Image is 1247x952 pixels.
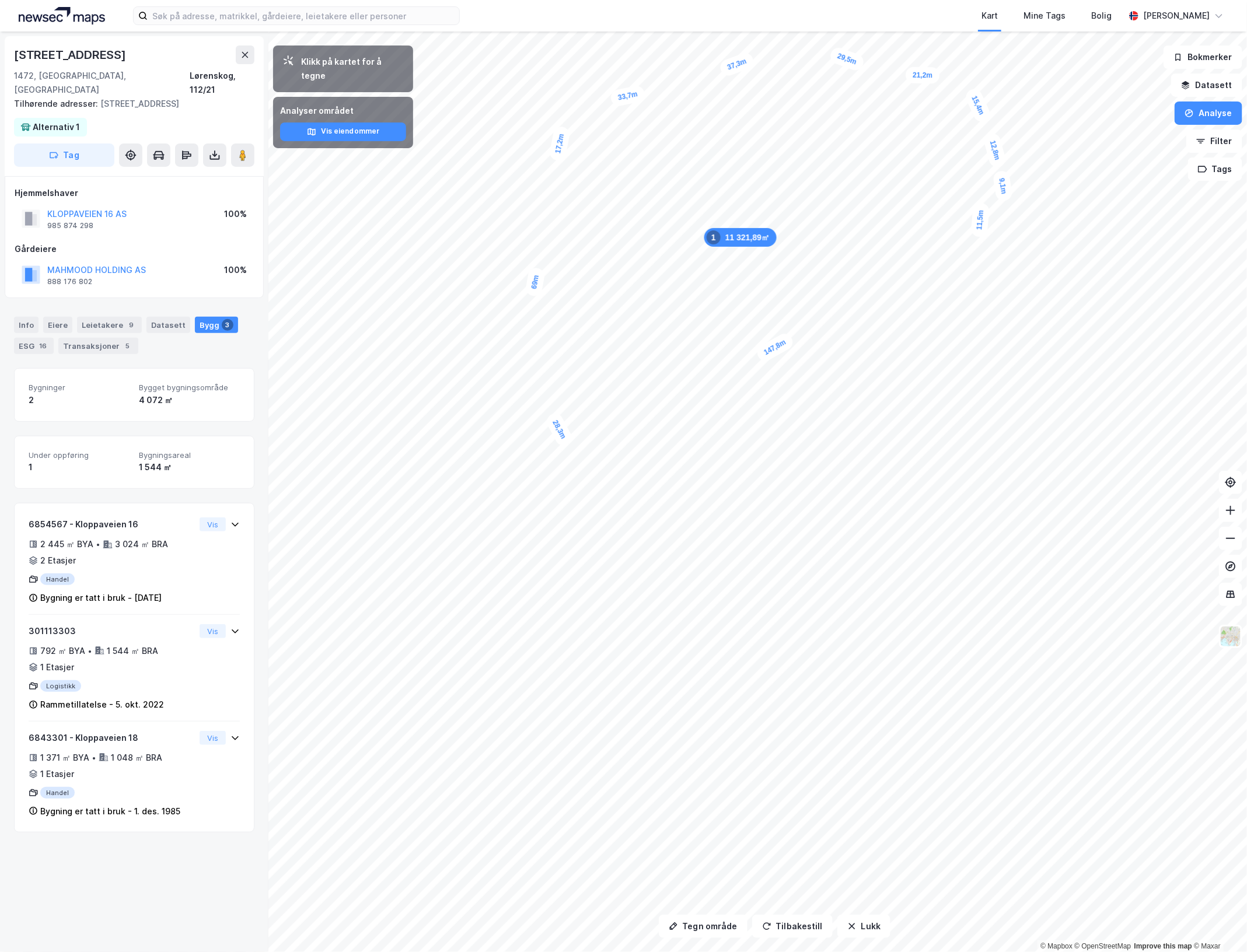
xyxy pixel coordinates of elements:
[200,517,226,531] button: Vis
[139,460,240,474] div: 1 544 ㎡
[544,411,575,448] div: Map marker
[704,228,777,247] div: Map marker
[40,537,93,551] div: 2 445 ㎡ BYA
[58,338,138,354] div: Transaksjoner
[14,69,190,97] div: 1472, [GEOGRAPHIC_DATA], [GEOGRAPHIC_DATA]
[1189,896,1247,952] iframe: Chat Widget
[1040,942,1073,950] a: Mapbox
[14,317,39,333] div: Info
[525,267,546,297] div: Map marker
[755,331,795,364] div: Map marker
[15,242,254,256] div: Gårdeiere
[29,624,195,638] div: 301113303
[77,317,142,333] div: Leietakere
[40,591,162,605] div: Bygning er tatt i bruk - [DATE]
[1164,45,1242,69] button: Bokmerker
[549,125,571,162] div: Map marker
[122,340,134,352] div: 5
[14,99,100,108] span: Tilhørende adresser:
[718,51,756,78] div: Map marker
[40,660,74,674] div: 1 Etasjer
[115,537,168,551] div: 3 024 ㎡ BRA
[37,340,49,352] div: 16
[43,317,72,333] div: Eiere
[1220,625,1242,647] img: Z
[40,698,164,712] div: Rammetillatelse - 5. okt. 2022
[1024,9,1066,23] div: Mine Tags
[33,120,80,134] div: Alternativ 1
[139,383,240,393] span: Bygget bygningsområde
[40,767,74,781] div: 1 Etasjer
[280,123,406,141] button: Vis eiendommer
[19,7,105,24] img: logo.a4113a55bc3d86da70a041830d287a7e.svg
[15,186,254,200] div: Hjemmelshaver
[981,9,998,23] div: Kart
[1189,896,1247,952] div: Kontrollprogram for chat
[88,646,92,656] div: •
[139,450,240,460] span: Bygningsareal
[14,338,54,354] div: ESG
[301,55,404,83] div: Klikk på kartet for å tegne
[40,554,76,568] div: 2 Etasjer
[40,804,180,818] div: Bygning er tatt i bruk - 1. des. 1985
[14,97,245,111] div: [STREET_ADDRESS]
[190,69,254,97] div: Lørenskog, 112/21
[29,731,195,745] div: 6843301 - Kloppaveien 18
[200,731,226,745] button: Vis
[29,383,130,393] span: Bygninger
[1091,9,1112,23] div: Bolig
[29,460,130,474] div: 1
[107,644,158,658] div: 1 544 ㎡ BRA
[970,202,990,237] div: Map marker
[111,751,162,765] div: 1 048 ㎡ BRA
[146,317,190,333] div: Datasett
[752,915,833,938] button: Tilbakestill
[707,230,721,244] div: 1
[40,644,85,658] div: 792 ㎡ BYA
[224,263,247,277] div: 100%
[906,67,939,84] div: Map marker
[1175,101,1242,125] button: Analyse
[829,45,866,72] div: Map marker
[47,277,92,286] div: 888 176 802
[14,45,128,64] div: [STREET_ADDRESS]
[195,317,238,333] div: Bygg
[47,221,93,230] div: 985 874 298
[1186,129,1242,153] button: Filter
[963,86,993,124] div: Map marker
[610,85,646,107] div: Map marker
[222,319,233,331] div: 3
[96,540,100,549] div: •
[125,319,137,331] div: 9
[29,393,130,407] div: 2
[224,207,247,221] div: 100%
[14,143,114,167] button: Tag
[1171,73,1242,97] button: Datasett
[659,915,747,938] button: Tegn område
[40,751,89,765] div: 1 371 ㎡ BYA
[280,104,406,118] div: Analyser området
[983,132,1007,169] div: Map marker
[92,753,96,762] div: •
[148,7,459,24] input: Søk på adresse, matrikkel, gårdeiere, leietakere eller personer
[837,915,890,938] button: Lukk
[29,450,130,460] span: Under oppføring
[200,624,226,638] button: Vis
[29,517,195,531] div: 6854567 - Kloppaveien 16
[993,170,1014,202] div: Map marker
[1143,9,1210,23] div: [PERSON_NAME]
[1134,942,1192,950] a: Improve this map
[1075,942,1131,950] a: OpenStreetMap
[139,393,240,407] div: 4 072 ㎡
[1188,157,1242,181] button: Tags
